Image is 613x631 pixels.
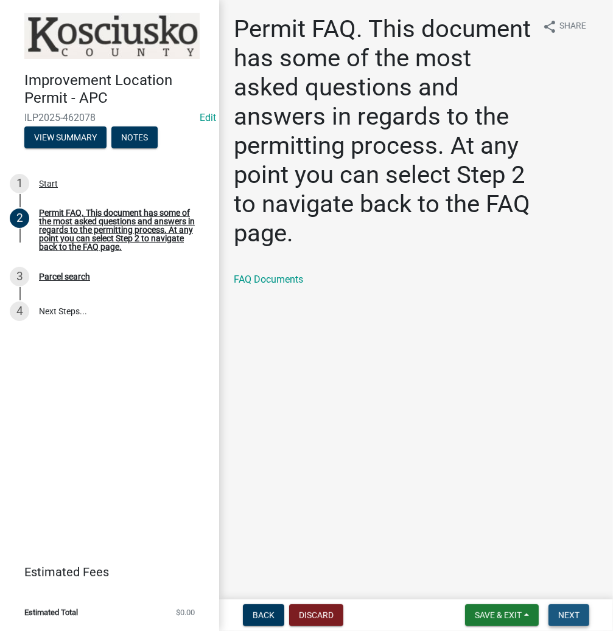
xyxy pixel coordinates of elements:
[465,604,539,626] button: Save & Exit
[10,560,200,584] a: Estimated Fees
[475,610,522,620] span: Save & Exit
[234,274,303,285] a: FAQ Documents
[558,610,580,620] span: Next
[200,112,216,123] a: Edit
[39,179,58,188] div: Start
[243,604,284,626] button: Back
[111,133,158,143] wm-modal-confirm: Notes
[24,13,200,59] img: Kosciusko County, Indiana
[289,604,343,626] button: Discard
[24,126,107,148] button: View Summary
[39,272,90,281] div: Parcel search
[176,609,195,616] span: $0.00
[24,133,107,143] wm-modal-confirm: Summary
[200,112,216,123] wm-modal-confirm: Edit Application Number
[542,19,557,34] i: share
[24,609,78,616] span: Estimated Total
[559,19,586,34] span: Share
[10,267,29,286] div: 3
[111,126,158,148] button: Notes
[24,72,209,107] h4: Improvement Location Permit - APC
[10,209,29,228] div: 2
[253,610,275,620] span: Back
[548,604,589,626] button: Next
[10,302,29,321] div: 4
[39,209,200,251] div: Permit FAQ. This document has some of the most asked questions and answers in regards to the perm...
[533,15,596,38] button: shareShare
[10,174,29,193] div: 1
[24,112,195,123] span: ILP2025-462078
[234,15,533,248] h1: Permit FAQ. This document has some of the most asked questions and answers in regards to the perm...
